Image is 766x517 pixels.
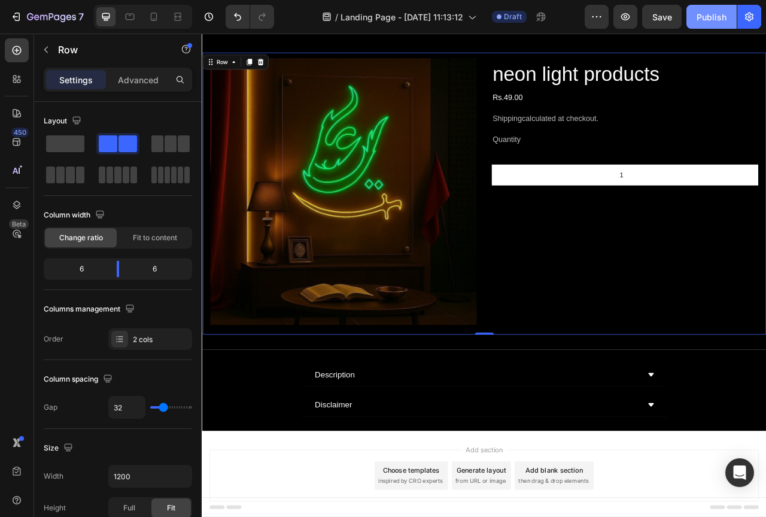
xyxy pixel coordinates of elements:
[142,463,193,482] div: Disclaimer
[142,425,196,444] div: Description
[202,34,766,517] iframe: Design area
[46,261,107,277] div: 6
[16,31,35,42] div: Row
[369,167,708,194] input: quantity
[226,5,274,29] div: Undo/Redo
[369,72,708,92] div: Rs.49.00
[78,10,84,24] p: 7
[59,74,93,86] p: Settings
[44,371,115,388] div: Column spacing
[335,11,338,23] span: /
[725,458,754,487] div: Open Intercom Messenger
[44,440,75,456] div: Size
[109,397,145,418] input: Auto
[491,220,537,237] div: Add to cart
[5,5,89,29] button: 7
[44,334,63,344] div: Order
[133,232,177,243] span: Fit to content
[109,465,191,487] input: Auto
[369,125,708,145] div: Quantity
[59,232,103,243] span: Change ratio
[129,261,190,277] div: 6
[11,128,29,137] div: 450
[492,254,536,271] div: Buy it now
[58,43,160,57] p: Row
[167,503,175,513] span: Fit
[369,32,708,72] h1: neon light products
[504,11,522,22] span: Draft
[369,249,659,276] button: Buy it now
[686,5,737,29] button: Publish
[44,503,66,513] div: Height
[133,334,189,345] div: 2 cols
[44,471,63,482] div: Width
[697,11,727,23] div: Publish
[652,12,672,22] span: Save
[642,5,682,29] button: Save
[9,219,29,229] div: Beta
[118,74,159,86] p: Advanced
[369,99,708,119] div: Shippingcalculated at checkout.
[341,11,463,23] span: Landing Page - [DATE] 11:13:12
[44,402,57,413] div: Gap
[369,215,659,242] button: Add to cart
[123,503,135,513] span: Full
[44,113,84,129] div: Layout
[44,301,137,318] div: Columns management
[44,207,107,223] div: Column width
